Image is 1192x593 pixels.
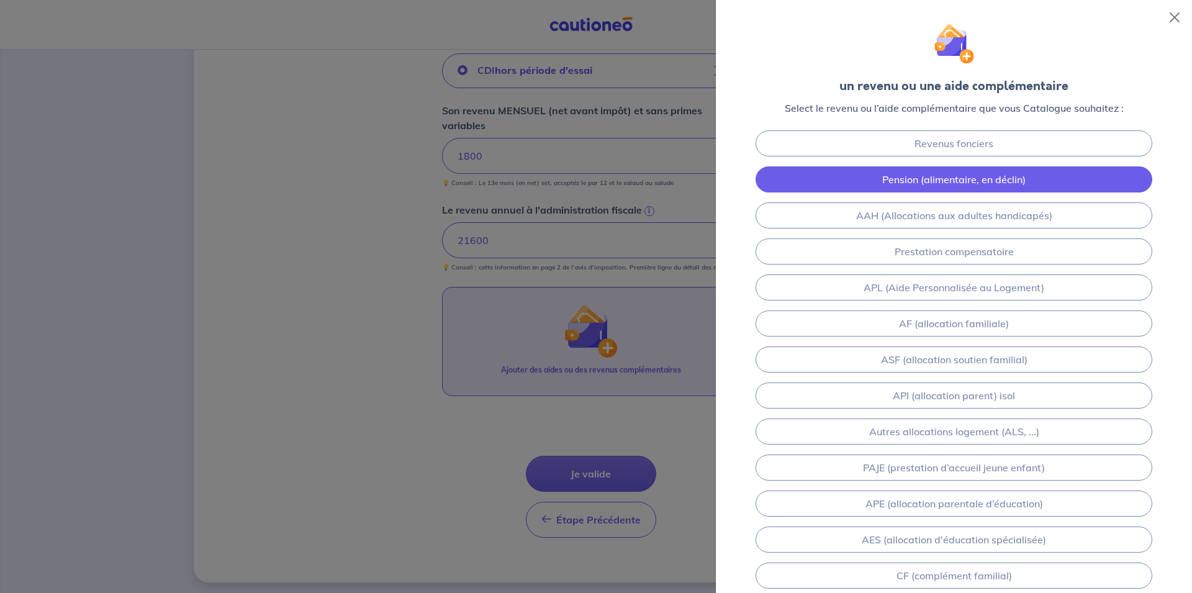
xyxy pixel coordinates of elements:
[756,383,1152,409] a: API (allocation parent) isol
[785,101,1124,115] p: Select le revenu ou l’aide complémentaire que vous Catalogue souhaitez :
[756,274,1152,301] a: APL (Aide Personnalisée au Logement)
[756,166,1152,192] a: Pension (alimentaire, en déclin)
[756,419,1152,445] a: Autres allocations logement (ALS, ...)
[756,527,1152,553] a: AES (allocation d'éducation spécialisée)
[934,24,974,64] img: illu_wallet.svg
[756,346,1152,373] a: ASF (allocation soutien familial)
[756,455,1152,481] a: PAJE (prestation d’accueil jeune enfant)
[756,310,1152,337] a: AF (allocation familiale)
[756,491,1152,517] a: APE (allocation parentale d’éducation)
[839,77,1068,96] div: un revenu ou une aide complémentaire
[1165,7,1185,27] button: Fermer
[756,130,1152,156] a: Revenus fonciers
[756,563,1152,589] a: CF (complément familial)
[756,202,1152,229] a: AAH (Allocations aux adultes handicapés)
[756,238,1152,265] a: Prestation compensatoire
